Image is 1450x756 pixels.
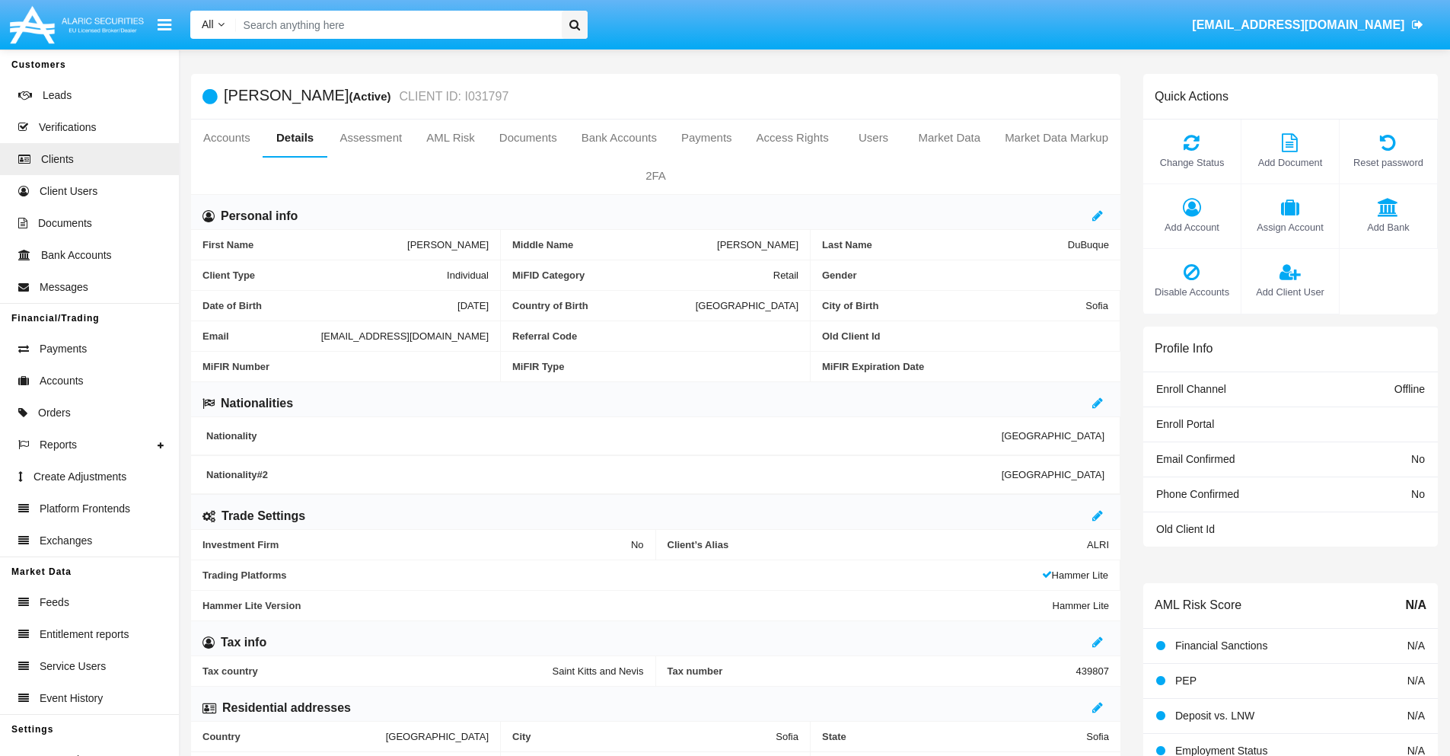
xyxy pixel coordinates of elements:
span: PEP [1175,675,1197,687]
a: Market Data Markup [993,120,1120,156]
span: Enroll Portal [1156,418,1214,430]
span: Bank Accounts [41,247,112,263]
span: Referral Code [512,330,798,342]
span: No [1411,488,1425,500]
span: Hammer Lite [1053,600,1109,611]
a: Users [841,120,907,156]
span: Client Type [202,270,447,281]
span: Nationality #2 [206,469,1002,480]
span: Nationality [206,430,1002,442]
span: Retail [773,270,798,281]
span: Phone Confirmed [1156,488,1239,500]
span: Country [202,731,386,742]
span: Investment Firm [202,539,631,550]
span: Feeds [40,595,69,611]
span: Sofia [1086,731,1109,742]
span: Old Client Id [822,330,1108,342]
span: Add Document [1249,155,1331,170]
h6: Quick Actions [1155,89,1229,104]
a: AML Risk [414,120,487,156]
span: [EMAIL_ADDRESS][DOMAIN_NAME] [321,330,489,342]
h5: [PERSON_NAME] [224,88,508,105]
img: Logo image [8,2,146,47]
span: N/A [1405,596,1426,614]
span: City [512,731,776,742]
span: Gender [822,270,1109,281]
span: Middle Name [512,239,717,250]
span: Hammer Lite [1042,569,1108,581]
a: Details [263,120,328,156]
span: No [1411,453,1425,465]
span: Event History [40,691,103,707]
span: [GEOGRAPHIC_DATA] [696,300,798,311]
span: DuBuque [1068,239,1109,250]
a: Payments [669,120,744,156]
span: [EMAIL_ADDRESS][DOMAIN_NAME] [1192,18,1404,31]
span: Date of Birth [202,300,457,311]
span: Offline [1394,383,1425,395]
input: Search [236,11,556,39]
span: Messages [40,279,88,295]
span: [GEOGRAPHIC_DATA] [1002,430,1104,442]
span: Entitlement reports [40,627,129,643]
span: Email Confirmed [1156,453,1235,465]
span: Platform Frontends [40,501,130,517]
span: MiFID Category [512,270,773,281]
a: Access Rights [744,120,841,156]
span: ALRI [1087,539,1109,550]
a: Market Data [906,120,993,156]
span: 439807 [1076,665,1109,677]
span: Hammer Lite Version [202,600,1053,611]
span: Client’s Alias [668,539,1088,550]
small: CLIENT ID: I031797 [396,91,509,103]
span: No [631,539,644,550]
span: Client Users [40,183,97,199]
h6: Tax info [221,634,266,651]
span: Enroll Channel [1156,383,1226,395]
span: Disable Accounts [1151,285,1233,299]
h6: AML Risk Score [1155,598,1241,612]
span: Leads [43,88,72,104]
a: Bank Accounts [569,120,669,156]
span: Change Status [1151,155,1233,170]
h6: Nationalities [221,395,293,412]
span: City of Birth [822,300,1085,311]
a: 2FA [191,158,1120,194]
h6: Trade Settings [221,508,305,525]
h6: Residential addresses [222,700,351,716]
span: Last Name [822,239,1068,250]
span: Accounts [40,373,84,389]
span: Country of Birth [512,300,696,311]
span: [PERSON_NAME] [407,239,489,250]
span: [GEOGRAPHIC_DATA] [1002,469,1104,480]
span: N/A [1407,640,1425,652]
a: Documents [487,120,569,156]
span: Tax country [202,665,553,677]
span: Individual [447,270,489,281]
span: Service Users [40,659,106,675]
span: Documents [38,215,92,231]
span: State [822,731,1086,742]
span: Clients [41,152,74,167]
span: MiFIR Type [512,361,798,372]
span: Old Client Id [1156,523,1215,535]
span: Create Adjustments [33,469,126,485]
a: Accounts [191,120,263,156]
span: MiFIR Number [202,361,489,372]
span: Verifications [39,120,96,136]
span: MiFIR Expiration Date [822,361,1109,372]
span: Orders [38,405,71,421]
span: Reset password [1347,155,1429,170]
span: Sofia [776,731,798,742]
span: Trading Platforms [202,569,1042,581]
a: All [190,17,236,33]
span: Tax number [668,665,1076,677]
span: Reports [40,437,77,453]
span: N/A [1407,675,1425,687]
span: Deposit vs. LNW [1175,710,1254,722]
span: Add Bank [1347,220,1429,234]
span: Financial Sanctions [1175,640,1267,652]
span: [DATE] [457,300,489,311]
span: First Name [202,239,407,250]
span: Exchanges [40,533,92,549]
